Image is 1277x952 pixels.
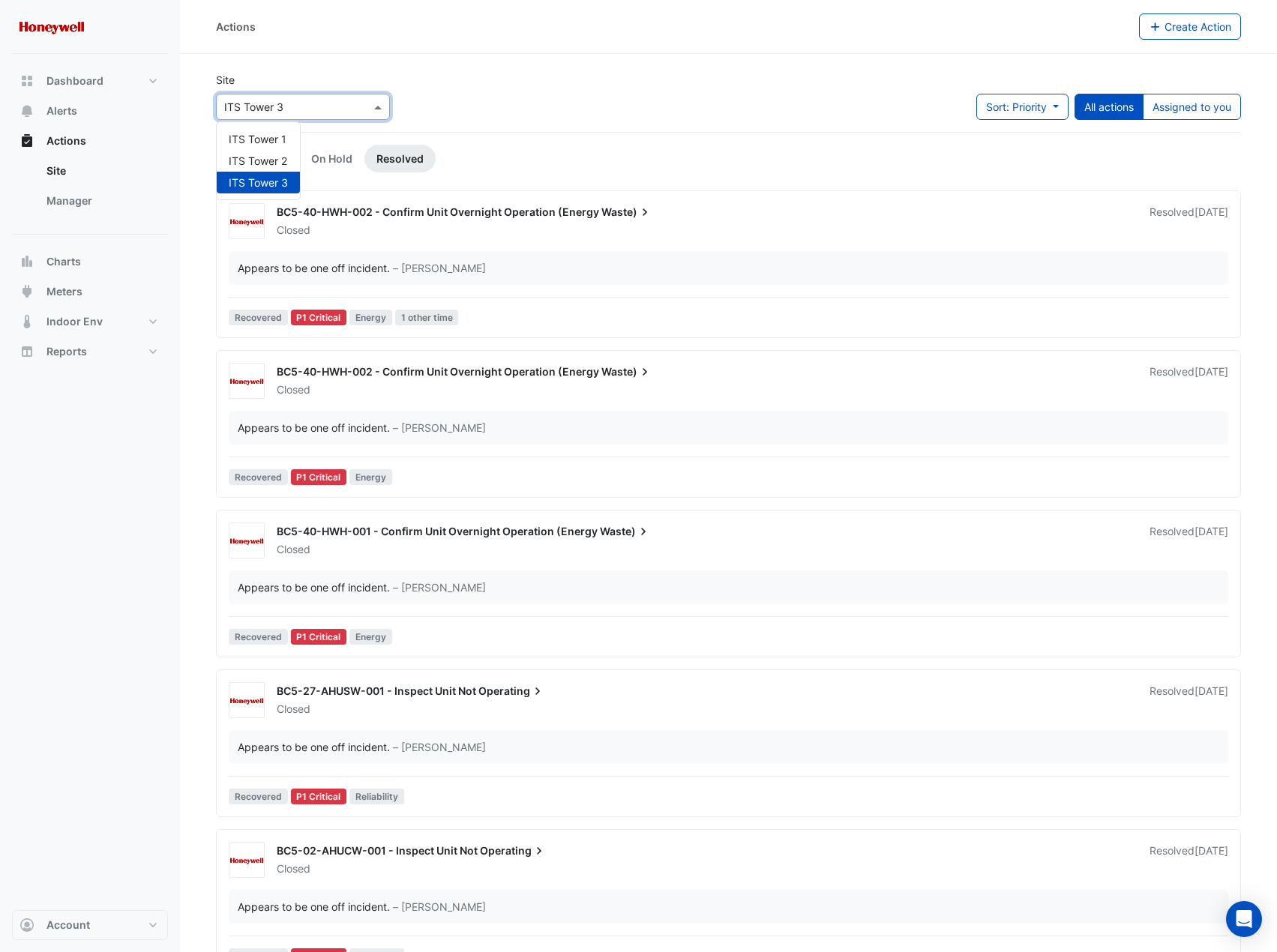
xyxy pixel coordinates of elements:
span: Energy [349,469,392,485]
div: Actions [216,19,256,34]
div: Resolved [1150,843,1228,876]
span: ITS Tower 2 [229,154,287,167]
span: Thu 10-Jul-2025 09:13 AEST [1195,844,1228,857]
label: Site [216,72,235,88]
div: Appears to be one off incident. [238,260,390,276]
div: Appears to be one off incident. [238,899,390,915]
div: Appears to be one off incident. [238,420,390,436]
span: Closed [277,383,310,396]
app-icon: Indoor Env [19,314,34,329]
span: Closed [277,702,310,715]
app-icon: Actions [19,133,34,148]
span: Thu 10-Jul-2025 09:15 AEST [1195,684,1228,697]
span: Thu 10-Jul-2025 09:16 AEST [1195,205,1228,218]
button: Assigned to you [1143,94,1241,120]
span: – [PERSON_NAME] [393,579,486,595]
span: Recovered [229,629,288,645]
div: Resolved [1150,205,1228,238]
img: Honeywell [229,693,264,708]
button: Create Action [1139,13,1242,40]
span: – [PERSON_NAME] [393,420,486,436]
span: Operating [480,843,547,858]
span: Thu 10-Jul-2025 09:15 AEST [1195,525,1228,537]
span: – [PERSON_NAME] [393,899,486,915]
span: BC5-40-HWH-002 - Confirm Unit Overnight Operation (Energy [277,205,599,218]
span: Waste) [600,524,651,539]
img: Honeywell [229,534,264,549]
a: Manager [34,186,168,216]
span: Recovered [229,469,288,485]
a: Site [34,156,168,186]
div: Resolved [1150,524,1228,557]
span: Recovered [229,789,288,804]
img: Honeywell [229,853,264,868]
div: P1 Critical [291,310,347,325]
span: Operating [478,684,545,699]
img: Honeywell [229,374,264,389]
a: On Hold [299,145,364,172]
app-icon: Charts [19,254,34,269]
a: Resolved [364,145,436,172]
div: Resolved [1150,684,1228,717]
button: Sort: Priority [976,94,1069,120]
span: Energy [349,629,392,645]
div: P1 Critical [291,789,347,804]
img: Company Logo [18,12,85,42]
span: Thu 10-Jul-2025 09:15 AEST [1195,365,1228,378]
span: Sort: Priority [986,100,1047,113]
div: P1 Critical [291,629,347,645]
span: ITS Tower 3 [229,176,288,189]
button: Dashboard [12,66,168,96]
button: Charts [12,247,168,277]
span: Indoor Env [46,314,103,329]
span: Charts [46,254,81,269]
span: Waste) [601,364,652,379]
span: Closed [277,543,310,555]
app-icon: Dashboard [19,73,34,88]
span: Actions [46,133,86,148]
span: Closed [277,862,310,875]
div: Appears to be one off incident. [238,579,390,595]
button: Indoor Env [12,307,168,337]
app-icon: Reports [19,344,34,359]
app-icon: Meters [19,284,34,299]
div: Actions [12,156,168,222]
span: Meters [46,284,82,299]
span: Dashboard [46,73,103,88]
span: BC5-40-HWH-001 - Confirm Unit Overnight Operation (Energy [277,525,598,537]
button: Alerts [12,96,168,126]
span: Closed [277,223,310,236]
app-icon: Alerts [19,103,34,118]
span: – [PERSON_NAME] [393,739,486,755]
span: Recovered [229,310,288,325]
span: BC5-27-AHUSW-001 - Inspect Unit Not [277,684,476,697]
span: BC5-40-HWH-002 - Confirm Unit Overnight Operation (Energy [277,365,599,378]
ng-dropdown-panel: Options list [216,121,301,200]
button: Account [12,910,168,940]
span: BC5-02-AHUCW-001 - Inspect Unit Not [277,844,478,857]
div: Open Intercom Messenger [1226,901,1262,937]
button: Reports [12,337,168,367]
button: Meters [12,277,168,307]
div: P1 Critical [291,469,347,485]
button: Actions [12,126,168,156]
span: Energy [349,310,392,325]
span: 1 other time [395,310,459,325]
span: ITS Tower 1 [229,133,286,145]
img: Honeywell [229,214,264,229]
span: Reports [46,344,87,359]
span: – [PERSON_NAME] [393,260,486,276]
span: Create Action [1165,20,1231,33]
span: Alerts [46,103,77,118]
span: Account [46,918,90,933]
span: Reliability [349,789,404,804]
div: Appears to be one off incident. [238,739,390,755]
span: Waste) [601,205,652,220]
button: All actions [1075,94,1144,120]
div: Resolved [1150,364,1228,397]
